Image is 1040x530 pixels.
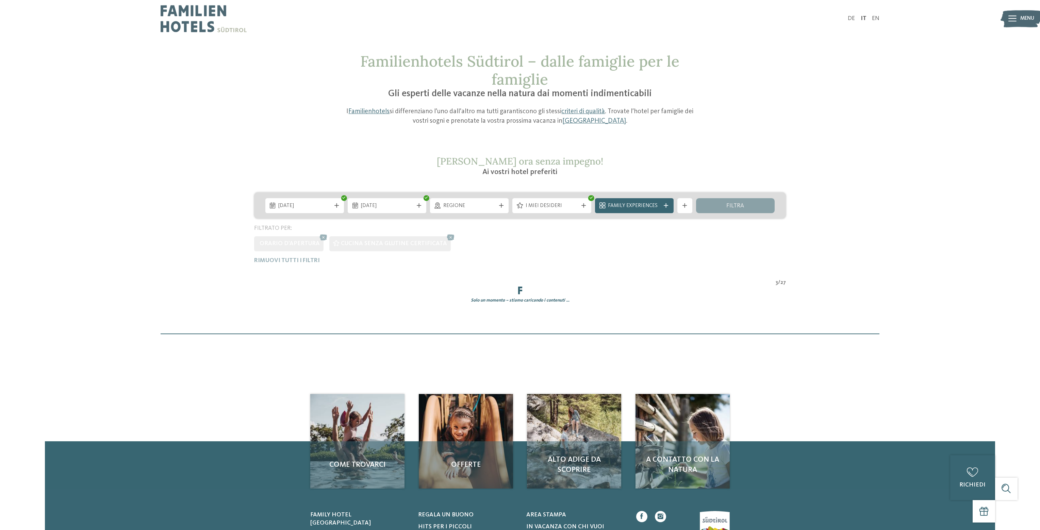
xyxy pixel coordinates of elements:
[959,482,986,488] span: richiedi
[418,512,474,518] span: Regala un buono
[527,394,621,488] a: Cercate un hotel per famiglie? Qui troverete solo i migliori! Alto Adige da scoprire
[443,202,496,210] span: Regione
[861,16,866,21] a: IT
[418,511,517,519] a: Regala un buono
[778,279,780,287] span: /
[526,512,566,518] span: Area stampa
[562,118,626,124] a: [GEOGRAPHIC_DATA]
[310,394,405,488] img: Cercate un hotel per famiglie? Qui troverete solo i migliori!
[342,107,698,126] p: I si differenziano l’uno dall’altro ma tutti garantiscono gli stessi . Trovate l’hotel per famigl...
[418,524,472,530] span: Hits per i piccoli
[419,394,513,488] a: Cercate un hotel per famiglie? Qui troverete solo i migliori! Offerte
[848,16,855,21] a: DE
[780,279,786,287] span: 27
[776,279,778,287] span: 3
[526,202,578,210] span: I miei desideri
[361,202,413,210] span: [DATE]
[872,16,879,21] a: EN
[1020,15,1034,22] span: Menu
[437,155,603,167] span: [PERSON_NAME] ora senza impegno!
[643,455,722,476] span: A contatto con la natura
[561,108,605,115] a: criteri di qualità
[526,511,625,519] a: Area stampa
[419,394,513,488] img: Cercate un hotel per famiglie? Qui troverete solo i migliori!
[388,89,652,99] span: Gli esperti delle vacanze nella natura dai momenti indimenticabili
[310,394,405,488] a: Cercate un hotel per famiglie? Qui troverete solo i migliori! Come trovarci
[635,394,730,488] a: Cercate un hotel per famiglie? Qui troverete solo i migliori! A contatto con la natura
[527,394,621,488] img: Cercate un hotel per famiglie? Qui troverete solo i migliori!
[482,168,557,176] span: Ai vostri hotel preferiti
[608,202,660,210] span: Family Experiences
[310,512,371,526] span: Family hotel [GEOGRAPHIC_DATA]
[348,108,390,115] a: Familienhotels
[526,524,604,530] span: In vacanza con chi vuoi
[278,202,331,210] span: [DATE]
[310,511,409,528] a: Family hotel [GEOGRAPHIC_DATA]
[534,455,614,476] span: Alto Adige da scoprire
[426,460,506,470] span: Offerte
[360,52,679,89] span: Familienhotels Südtirol – dalle famiglie per le famiglie
[635,394,730,488] img: Cercate un hotel per famiglie? Qui troverete solo i migliori!
[248,297,791,304] div: Solo un momento – stiamo caricando i contenuti …
[318,460,397,470] span: Come trovarci
[950,455,995,500] a: richiedi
